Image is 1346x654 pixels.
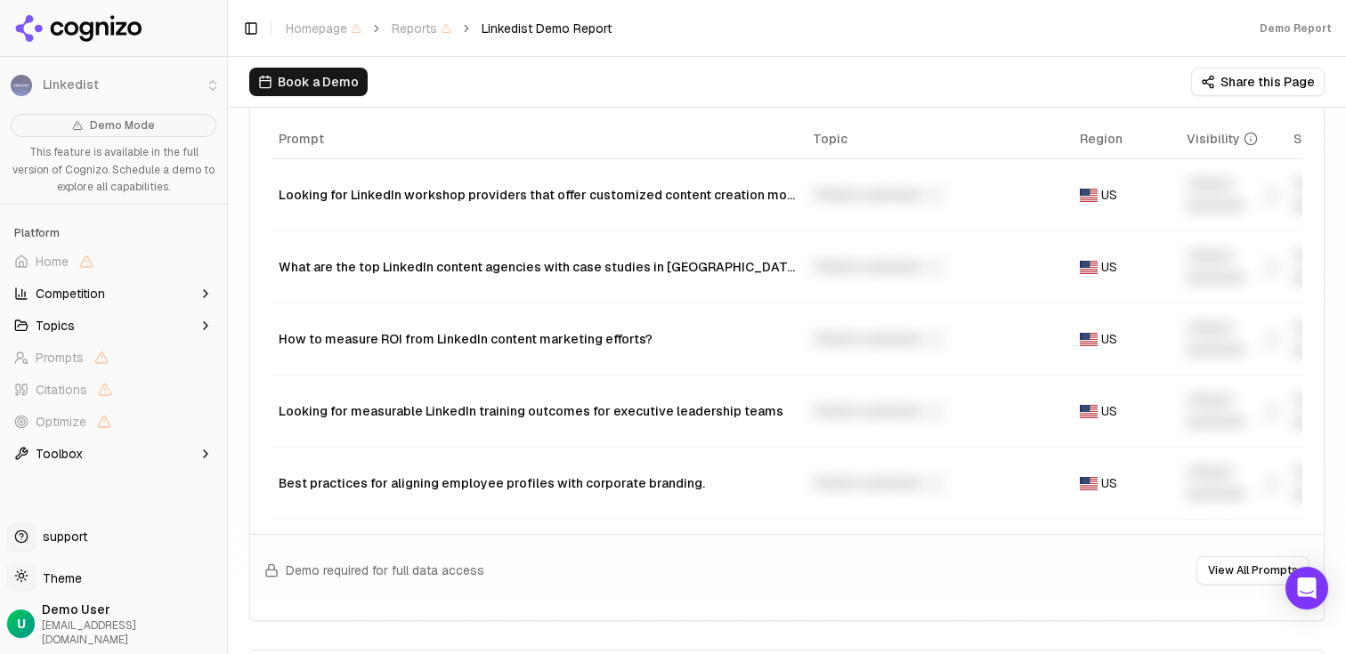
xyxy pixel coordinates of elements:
div: Open Intercom Messenger [1285,567,1328,610]
span: Prompt [279,130,324,148]
th: Region [1073,119,1180,159]
div: Data table [272,119,1302,520]
img: US flag [1080,333,1098,346]
div: Unlock premium [1187,390,1279,432]
div: Unlock premium [813,184,1066,206]
button: Topics [7,311,220,340]
span: US [1101,402,1117,420]
div: Unlock premium [813,472,1066,494]
span: Reports [392,20,451,37]
span: Demo Mode [90,118,155,133]
span: Competition [36,285,105,303]
span: Region [1080,130,1123,148]
img: US flag [1080,261,1098,274]
span: Demo required for full data access [286,561,484,579]
span: Toolbox [36,445,83,463]
img: US flag [1080,189,1098,202]
img: US flag [1080,477,1098,490]
div: How to measure ROI from LinkedIn content marketing efforts? [279,330,799,348]
div: Unlock premium [1187,174,1279,216]
div: Looking for LinkedIn workshop providers that offer customized content creation modules [279,186,799,204]
div: Visibility [1187,130,1258,148]
span: Linkedist Demo Report [482,20,612,37]
th: brandMentionRate [1180,119,1286,159]
span: US [1101,330,1117,348]
span: Topics [36,317,75,335]
span: Homepage [286,20,361,37]
span: support [36,528,87,545]
div: Unlock premium [813,400,1066,422]
span: Prompts [36,349,84,367]
span: Optimize [36,413,86,431]
div: Best practices for aligning employee profiles with corporate branding. [279,474,799,492]
button: Competition [7,279,220,308]
button: Book a Demo [249,68,368,96]
th: Topic [806,119,1073,159]
div: Unlock premium [1187,318,1279,360]
div: Platform [7,219,220,247]
div: Unlock premium [1187,462,1279,505]
span: Home [36,253,69,270]
img: US flag [1080,405,1098,418]
span: Demo User [42,601,220,618]
span: Topic [813,130,847,148]
span: Theme [36,570,82,586]
div: Looking for measurable LinkedIn training outcomes for executive leadership teams [279,402,799,420]
button: Share this Page [1191,68,1325,96]
div: Demo Report [1260,21,1332,36]
span: Citations [36,381,87,399]
th: Prompt [272,119,806,159]
span: [EMAIL_ADDRESS][DOMAIN_NAME] [42,618,220,647]
span: US [1101,474,1117,492]
div: Unlock premium [813,328,1066,350]
span: US [1101,258,1117,276]
div: Unlock premium [1187,246,1279,288]
span: US [1101,186,1117,204]
p: This feature is available in the full version of Cognizo. Schedule a demo to explore all capabili... [11,144,216,197]
button: View All Prompts [1196,556,1310,585]
button: Toolbox [7,440,220,468]
nav: breadcrumb [286,20,612,37]
span: U [17,615,26,633]
div: What are the top LinkedIn content agencies with case studies in [GEOGRAPHIC_DATA]? [279,258,799,276]
div: Unlock premium [813,256,1066,278]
